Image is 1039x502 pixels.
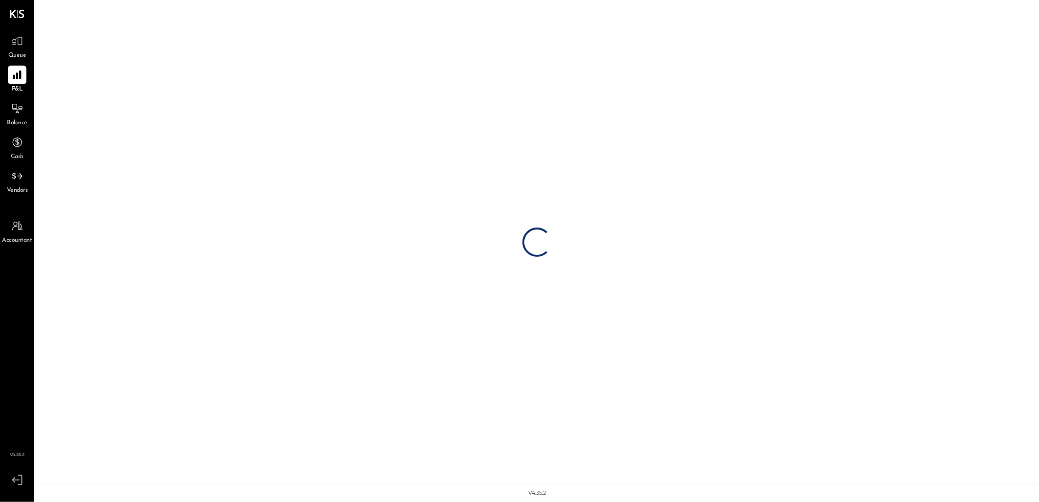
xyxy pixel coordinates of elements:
a: Vendors [0,167,34,195]
span: Cash [11,153,23,161]
a: Accountant [0,217,34,245]
span: Vendors [7,186,28,195]
span: P&L [12,85,23,94]
a: Queue [0,32,34,60]
div: v 4.35.2 [528,489,546,497]
span: Balance [7,119,27,128]
span: Queue [8,51,26,60]
a: Cash [0,133,34,161]
a: P&L [0,66,34,94]
span: Accountant [2,236,32,245]
a: Balance [0,99,34,128]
